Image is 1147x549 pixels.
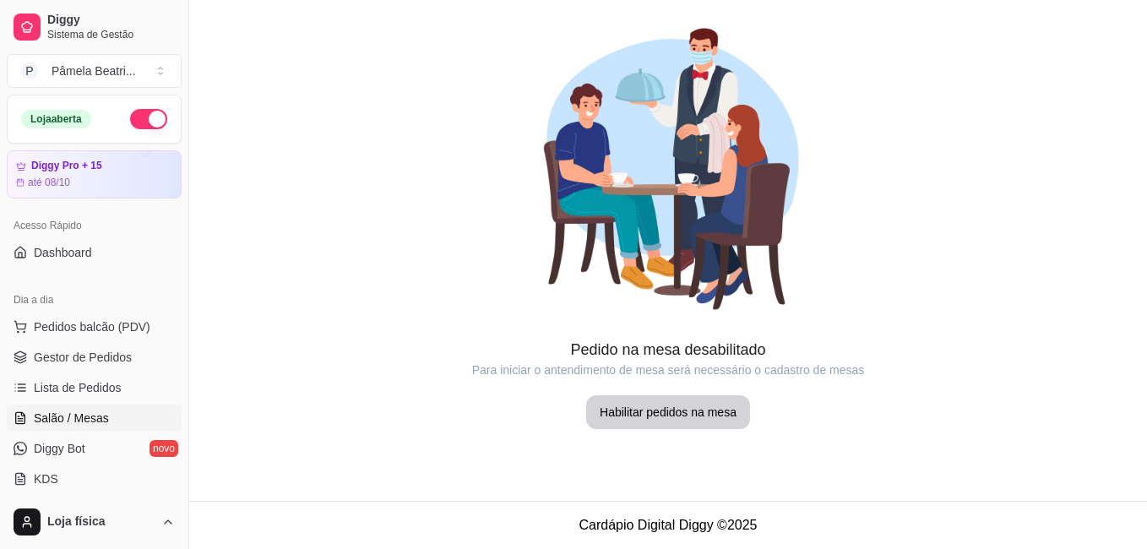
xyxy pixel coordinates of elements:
[34,470,58,487] span: KDS
[7,374,182,401] a: Lista de Pedidos
[34,379,122,396] span: Lista de Pedidos
[7,313,182,340] button: Pedidos balcão (PDV)
[7,212,182,239] div: Acesso Rápido
[34,349,132,366] span: Gestor de Pedidos
[7,435,182,462] a: Diggy Botnovo
[7,239,182,266] a: Dashboard
[47,514,155,530] span: Loja física
[52,63,136,79] div: Pâmela Beatri ...
[21,110,91,128] div: Loja aberta
[34,440,85,457] span: Diggy Bot
[189,338,1147,361] article: Pedido na mesa desabilitado
[34,410,109,427] span: Salão / Mesas
[47,28,175,41] span: Sistema de Gestão
[31,160,102,172] article: Diggy Pro + 15
[28,176,70,189] article: até 08/10
[130,109,167,129] button: Alterar Status
[34,244,92,261] span: Dashboard
[7,7,182,47] a: DiggySistema de Gestão
[189,361,1147,378] article: Para iniciar o antendimento de mesa será necessário o cadastro de mesas
[7,502,182,542] button: Loja física
[21,63,38,79] span: P
[7,465,182,492] a: KDS
[7,286,182,313] div: Dia a dia
[189,501,1147,549] footer: Cardápio Digital Diggy © 2025
[7,54,182,88] button: Select a team
[586,395,750,429] button: Habilitar pedidos na mesa
[7,344,182,371] a: Gestor de Pedidos
[7,405,182,432] a: Salão / Mesas
[34,318,150,335] span: Pedidos balcão (PDV)
[7,150,182,198] a: Diggy Pro + 15até 08/10
[47,13,175,28] span: Diggy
